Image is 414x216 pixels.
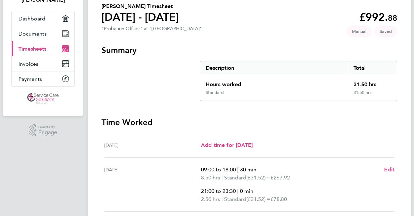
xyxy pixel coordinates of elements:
span: This timesheet is Saved. [374,26,397,37]
span: 09:00 to 18:00 [201,166,236,173]
app-decimal: £992. [359,11,397,23]
span: £267.92 [271,174,290,181]
div: 31.50 hrs [348,75,397,90]
a: Dashboard [12,11,74,26]
a: Edit [384,166,395,174]
span: 8.50 hrs [201,174,220,181]
span: Invoices [18,61,38,67]
span: | [237,188,239,194]
span: 88 [388,13,397,23]
span: Documents [18,31,47,37]
a: Invoices [12,56,74,71]
div: Total [348,61,397,75]
a: Documents [12,26,74,41]
span: (£31.52) = [246,174,271,181]
span: Standard [224,195,246,203]
h3: Time Worked [101,117,397,128]
div: "Probation Officer" at "[GEOGRAPHIC_DATA]" [101,26,202,32]
div: [DATE] [104,141,201,149]
h1: [DATE] - [DATE] [101,10,179,24]
div: Description [200,61,348,75]
span: Payments [18,76,42,82]
div: [DATE] [104,166,201,203]
a: Add time for [DATE] [201,141,253,149]
span: 2.50 hrs [201,196,220,202]
h3: Summary [101,45,397,56]
a: Powered byEngage [29,124,57,137]
span: This timesheet was manually created. [346,26,372,37]
span: Edit [384,166,395,173]
span: Add time for [DATE] [201,142,253,148]
h2: [PERSON_NAME] Timesheet [101,2,179,10]
span: Dashboard [18,15,45,22]
img: servicecare-logo-retina.png [27,93,59,104]
div: Standard [206,90,224,95]
div: 31.50 hrs [348,90,397,101]
span: Standard [224,174,246,182]
span: £78.80 [271,196,287,202]
span: (£31.52) = [246,196,271,202]
div: Summary [200,61,397,101]
span: Engage [38,130,57,136]
span: | [221,174,223,181]
a: Go to home page [11,93,75,104]
a: Payments [12,71,74,86]
span: 30 min [240,166,256,173]
span: Powered by [38,124,57,130]
div: Hours worked [200,75,348,90]
span: 0 min [240,188,253,194]
span: | [237,166,239,173]
span: 21:00 to 23:30 [201,188,236,194]
span: | [221,196,223,202]
span: Timesheets [18,46,46,52]
a: Timesheets [12,41,74,56]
